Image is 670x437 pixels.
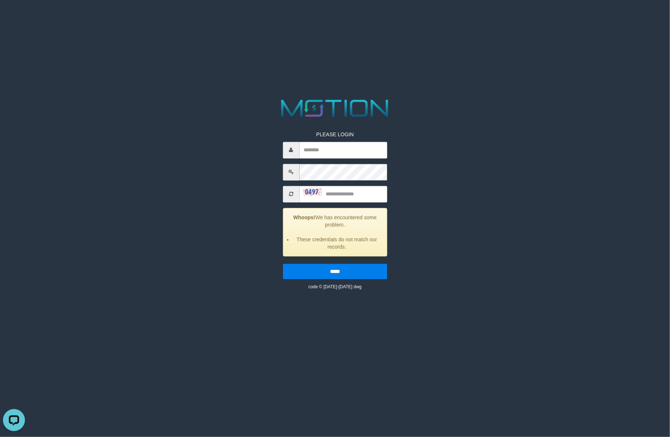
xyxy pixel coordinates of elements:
[276,97,394,120] img: MOTION_logo.png
[303,188,321,196] img: captcha
[292,236,381,250] li: These credentials do not match our records.
[308,284,362,289] small: code © [DATE]-[DATE] dwg
[293,214,315,220] strong: Whoops!
[3,3,25,25] button: Open LiveChat chat widget
[283,131,387,138] p: PLEASE LOGIN
[283,208,387,256] div: We has encountered some problem.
